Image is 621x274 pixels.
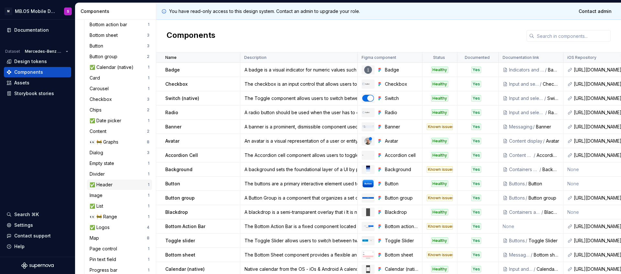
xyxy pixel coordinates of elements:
div: Known issues [427,223,453,230]
div: Banner [536,124,559,130]
p: Toggle slider [165,237,195,244]
div: Bottom sheet [90,32,120,38]
div: M [5,7,12,15]
div: Divider [90,171,107,177]
p: Button [165,181,180,187]
div: 4 [147,225,149,230]
a: ✅ List1 [87,201,152,211]
div: Containers and layout [509,209,541,215]
p: Documentation link [503,55,539,60]
div: Button [385,181,418,187]
img: Button [363,180,374,188]
div: / [530,252,534,258]
div: A background sets the foundational layer of a UI by providing a visual backdrop that enhances rea... [241,166,357,173]
img: Switch [362,95,374,102]
div: Assets [14,80,29,86]
div: Accordion Cell [537,152,559,159]
div: Bottom action bar [385,223,418,230]
a: Settings [4,220,71,230]
div: Dataset [5,49,20,54]
div: The Toggle component allows users to switch between two states, typically "on" or "off." It resem... [241,95,357,102]
div: Map [90,235,102,241]
div: Blackdrop [385,209,418,215]
div: / [545,109,548,116]
a: Design tokens [4,56,71,67]
a: Components [4,67,71,77]
a: Card1 [87,73,152,83]
p: Documented [465,55,490,60]
div: The Bottom Sheet component provides a flexible and interactive space for displaying contextual in... [241,252,357,258]
div: S [67,9,69,14]
div: Radio [548,109,559,116]
div: Avatar [546,138,559,144]
div: / [542,138,546,144]
div: Input and selection [509,109,545,116]
div: Known issues [427,252,453,258]
div: Yes [471,67,481,73]
div: Healthy [431,95,448,102]
button: MMB.OS Mobile Design SystemS [1,4,74,18]
div: Background [542,166,559,173]
div: Contact support [14,233,51,239]
a: Checkbox3 [87,94,152,104]
div: Button [528,181,559,187]
div: Healthy [431,81,448,87]
div: ✅ Header [90,181,115,188]
div: Healthy [431,209,448,215]
div: Known issues [427,124,453,130]
div: Radio [385,109,418,116]
div: Components [14,69,43,75]
div: 3 [147,150,149,155]
div: A badge is a visual indicator for numeric values such as tallies and scores. A non-numeric badge ... [241,67,357,73]
a: ✅ Logos4 [87,222,152,233]
div: Bottom sheet [385,252,418,258]
div: 8 [147,236,149,241]
div: Button group [528,195,559,201]
td: None [499,219,563,234]
a: Pin text field1 [87,254,152,265]
p: Name [165,55,177,60]
div: Switch [385,95,418,102]
div: / [532,124,536,130]
a: 👀 🚧 Range1 [87,212,152,222]
img: Button group [362,197,374,199]
a: Image1 [87,190,152,201]
div: Healthy [431,181,448,187]
div: Yes [471,181,481,187]
a: Content2 [87,126,152,137]
div: 1 [148,203,149,209]
a: Contact admin [574,5,616,17]
div: Yes [471,81,481,87]
div: Known issues [427,195,453,201]
div: A Button Group is a component that organizes a set of related buttons, typically offering users a... [241,195,357,201]
div: 1 [148,246,149,251]
img: Toggle Slider [362,239,374,241]
div: Toggle Slider [385,237,418,244]
div: Yes [471,95,481,102]
div: Banner [385,124,418,130]
div: Button [90,43,106,49]
img: Blackdrop [366,208,370,216]
div: / [533,266,537,272]
div: Yes [471,223,481,230]
img: Calendar (native) [366,265,370,273]
div: Dialog [90,149,106,156]
div: Carousel [90,85,111,92]
div: The Toggle Slider allows users to switch between two states displayed with labels. Unlike standar... [241,237,357,244]
a: Page control1 [87,244,152,254]
div: Content display [509,138,542,144]
a: Button group2 [87,51,152,62]
div: / [533,152,537,159]
div: ✅ Date picker [90,117,124,124]
div: The checkbox is an input control that allows users to select one or more options from a list of c... [241,81,357,87]
a: Storybook stories [4,88,71,99]
img: Avatar [364,137,372,145]
div: Blackdrop [544,209,559,215]
span: Mercedes-Benz 2.0 [25,49,63,54]
div: Components [81,8,153,15]
div: 1 [148,182,149,187]
div: / [525,181,528,187]
div: / [539,81,543,87]
a: Dialog3 [87,148,152,158]
div: Yes [471,252,481,258]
